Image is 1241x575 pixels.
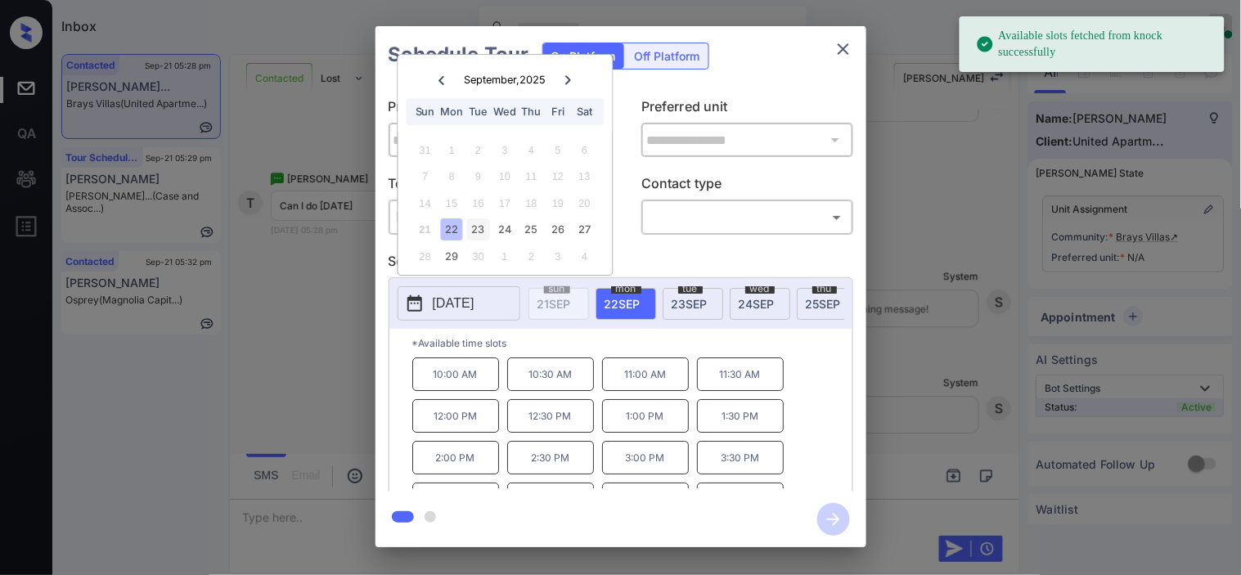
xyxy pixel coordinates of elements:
[507,483,594,516] p: 4:30 PM
[730,288,790,320] div: date-select
[827,33,860,65] button: close
[412,329,852,357] p: *Available time slots
[441,219,463,241] div: Choose Monday, September 22nd, 2025
[414,192,436,214] div: Not available Sunday, September 14th, 2025
[745,284,775,294] span: wed
[507,441,594,474] p: 2:30 PM
[441,245,463,267] div: Choose Monday, September 29th, 2025
[441,166,463,188] div: Not available Monday, September 8th, 2025
[573,219,596,241] div: Choose Saturday, September 27th, 2025
[412,483,499,516] p: 4:00 PM
[389,251,853,277] p: Select slot
[398,286,520,321] button: [DATE]
[806,297,841,311] span: 25 SEP
[467,139,489,161] div: Not available Tuesday, September 2nd, 2025
[467,245,489,267] div: Not available Tuesday, September 30th, 2025
[520,192,542,214] div: Not available Thursday, September 18th, 2025
[602,483,689,516] p: 5:00 PM
[611,284,641,294] span: mon
[573,139,596,161] div: Not available Saturday, September 6th, 2025
[494,139,516,161] div: Not available Wednesday, September 3rd, 2025
[573,192,596,214] div: Not available Saturday, September 20th, 2025
[739,297,775,311] span: 24 SEP
[697,441,784,474] p: 3:30 PM
[602,357,689,391] p: 11:00 AM
[812,284,837,294] span: thu
[414,245,436,267] div: Not available Sunday, September 28th, 2025
[547,139,569,161] div: Not available Friday, September 5th, 2025
[797,288,857,320] div: date-select
[520,245,542,267] div: Not available Thursday, October 2nd, 2025
[464,74,546,86] div: September , 2025
[467,192,489,214] div: Not available Tuesday, September 16th, 2025
[467,166,489,188] div: Not available Tuesday, September 9th, 2025
[520,166,542,188] div: Not available Thursday, September 11th, 2025
[602,441,689,474] p: 3:00 PM
[547,245,569,267] div: Not available Friday, October 3rd, 2025
[507,399,594,433] p: 12:30 PM
[412,441,499,474] p: 2:00 PM
[414,101,436,123] div: Sun
[697,357,784,391] p: 11:30 AM
[403,137,607,269] div: month 2025-09
[573,101,596,123] div: Sat
[596,288,656,320] div: date-select
[441,101,463,123] div: Mon
[573,166,596,188] div: Not available Saturday, September 13th, 2025
[414,219,436,241] div: Not available Sunday, September 21st, 2025
[494,192,516,214] div: Not available Wednesday, September 17th, 2025
[520,101,542,123] div: Thu
[663,288,723,320] div: date-select
[433,294,474,313] p: [DATE]
[389,173,600,200] p: Tour type
[602,399,689,433] p: 1:00 PM
[641,97,853,123] p: Preferred unit
[697,399,784,433] p: 1:30 PM
[441,139,463,161] div: Not available Monday, September 1st, 2025
[605,297,641,311] span: 22 SEP
[494,101,516,123] div: Wed
[547,192,569,214] div: Not available Friday, September 19th, 2025
[520,219,542,241] div: Choose Thursday, September 25th, 2025
[573,245,596,267] div: Not available Saturday, October 4th, 2025
[412,399,499,433] p: 12:00 PM
[494,166,516,188] div: Not available Wednesday, September 10th, 2025
[678,284,703,294] span: tue
[494,219,516,241] div: Choose Wednesday, September 24th, 2025
[543,43,624,69] div: On Platform
[414,166,436,188] div: Not available Sunday, September 7th, 2025
[414,139,436,161] div: Not available Sunday, August 31st, 2025
[641,173,853,200] p: Contact type
[412,357,499,391] p: 10:00 AM
[520,139,542,161] div: Not available Thursday, September 4th, 2025
[375,26,542,83] h2: Schedule Tour
[494,245,516,267] div: Not available Wednesday, October 1st, 2025
[389,97,600,123] p: Preferred community
[697,483,784,516] p: 5:30 PM
[441,192,463,214] div: Not available Monday, September 15th, 2025
[467,219,489,241] div: Choose Tuesday, September 23rd, 2025
[507,357,594,391] p: 10:30 AM
[547,219,569,241] div: Choose Friday, September 26th, 2025
[672,297,708,311] span: 23 SEP
[547,101,569,123] div: Fri
[393,204,596,231] div: In Person
[547,166,569,188] div: Not available Friday, September 12th, 2025
[627,43,708,69] div: Off Platform
[976,21,1212,67] div: Available slots fetched from knock successfully
[467,101,489,123] div: Tue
